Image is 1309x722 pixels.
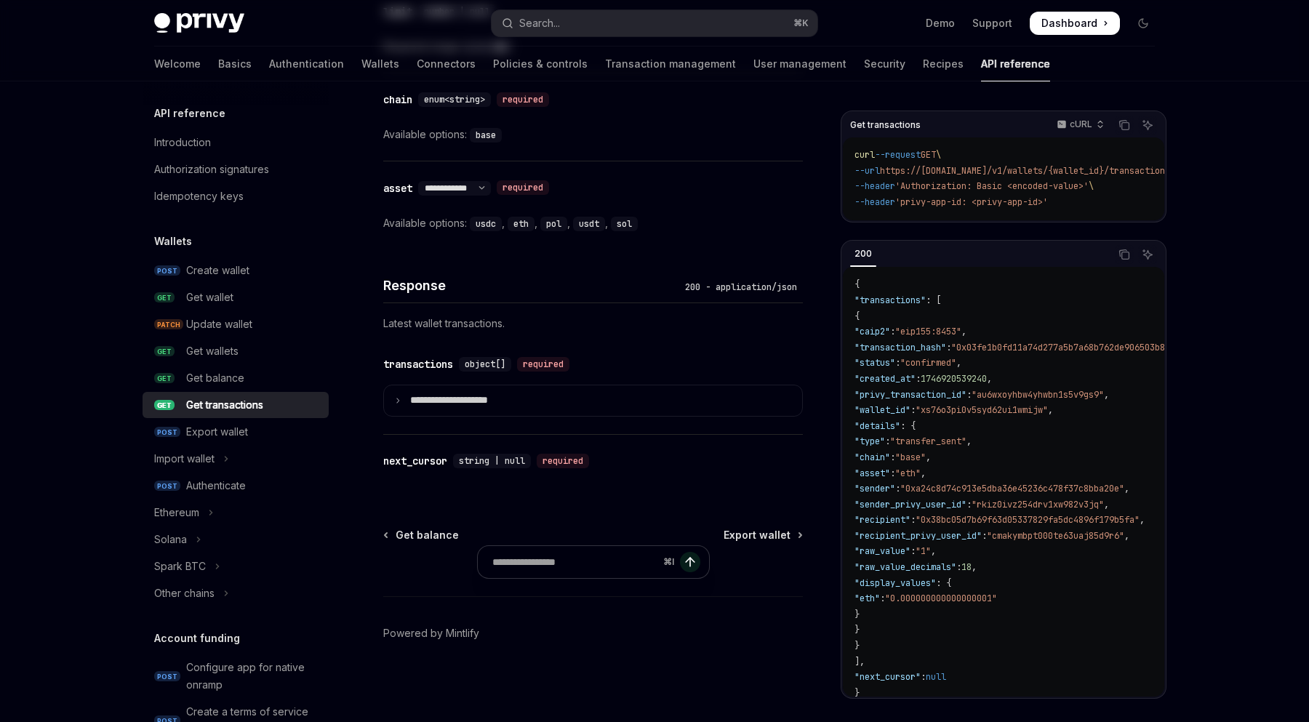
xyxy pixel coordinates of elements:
div: chain [383,92,412,107]
span: } [854,608,860,619]
span: "eth" [854,593,880,604]
span: "display_values" [854,577,936,588]
div: , [573,214,611,232]
span: : [ [926,294,941,305]
span: "wallet_id" [854,404,910,416]
h4: Response [383,276,679,295]
span: "details" [854,420,900,431]
div: Configure app for native onramp [186,659,320,694]
span: , [972,561,977,573]
a: POSTAuthenticate [143,473,329,499]
select: Select schema type [418,182,491,194]
span: , [1124,529,1129,541]
span: "confirmed" [900,357,956,369]
span: POST [154,265,180,276]
button: Toggle Ethereum section [143,500,329,526]
span: { [854,278,860,290]
a: GETGet balance [143,365,329,391]
span: "status" [854,357,895,369]
div: Solana [154,531,187,548]
span: "au6wxoyhbw4yhwbn1s5v9gs9" [972,388,1104,400]
span: https://[DOMAIN_NAME]/v1/wallets/{wallet_id}/transactions [880,164,1170,176]
span: } [854,624,860,635]
span: : [946,341,951,353]
span: , [1104,388,1109,400]
span: "raw_value_decimals" [854,561,956,573]
span: Export wallet [724,528,790,542]
span: "rkiz0ivz254drv1xw982v3jq" [972,498,1104,510]
span: "transactions" [854,294,926,305]
div: Authorization signatures [154,161,269,178]
span: "sender_privy_user_id" [854,498,966,510]
code: base [470,128,502,143]
span: POST [154,427,180,438]
code: usdc [470,217,502,231]
div: Get wallets [186,342,239,360]
div: Import wallet [154,450,215,468]
span: , [987,372,992,384]
span: , [956,357,961,369]
span: "transfer_sent" [890,436,966,447]
span: GET [921,149,936,161]
button: Toggle Other chains section [143,580,329,606]
a: Idempotency keys [143,183,329,209]
span: "created_at" [854,372,916,384]
div: Available options: [383,214,803,232]
a: Support [972,16,1012,31]
a: Demo [926,16,955,31]
span: "chain" [854,451,890,462]
span: "base" [895,451,926,462]
span: : [910,514,916,526]
img: dark logo [154,13,244,33]
span: "transaction_hash" [854,341,946,353]
a: User management [753,47,846,81]
code: sol [611,217,638,231]
span: : [885,436,890,447]
span: enum<string> [424,94,485,105]
span: string | null [459,455,525,467]
p: Latest wallet transactions. [383,315,803,332]
p: cURL [1070,119,1092,130]
a: Basics [218,47,252,81]
span: "caip2" [854,326,890,337]
div: 200 - application/json [679,280,803,294]
span: : [910,404,916,416]
span: "0xa24c8d74c913e5dba36e45236c478f37c8bba20e" [900,483,1124,494]
a: Security [864,47,905,81]
span: Get transactions [850,119,921,131]
a: Connectors [417,47,476,81]
code: pol [540,217,567,231]
span: : [890,467,895,478]
button: Send message [680,552,700,572]
a: Export wallet [724,528,801,542]
div: required [537,454,589,468]
a: PATCHUpdate wallet [143,311,329,337]
span: "next_cursor" [854,671,921,683]
span: "recipient_privy_user_id" [854,529,982,541]
span: "eth" [895,467,921,478]
span: "0.000000000000000001" [885,593,997,604]
a: Authorization signatures [143,156,329,182]
span: , [1140,514,1145,526]
span: ], [854,655,865,667]
button: Copy the contents from the code block [1115,116,1134,135]
span: 1746920539240 [921,372,987,384]
button: Open search [492,10,817,36]
span: : [966,498,972,510]
span: : [982,529,987,541]
div: , [508,214,540,232]
div: asset [383,181,412,196]
div: next_cursor [383,454,447,468]
button: Toggle Spark BTC section [143,553,329,579]
span: : [921,671,926,683]
span: GET [154,373,175,384]
span: --url [854,164,880,176]
span: , [966,436,972,447]
span: , [921,467,926,478]
span: \ [1089,180,1094,192]
span: Get balance [396,528,459,542]
div: Update wallet [186,316,252,333]
div: Spark BTC [154,558,206,575]
span: "privy_transaction_id" [854,388,966,400]
a: POSTConfigure app for native onramp [143,654,329,698]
